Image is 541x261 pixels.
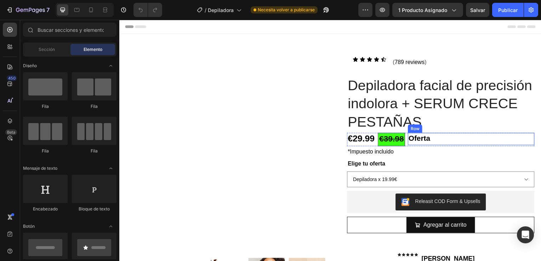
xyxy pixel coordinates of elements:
div: Beta [5,129,17,135]
span: Alternar abierto [105,60,116,71]
span: *Impuesto incluido [230,130,276,136]
div: Releasit COD Form & Upsells [298,179,363,187]
p: ( ) [275,38,309,48]
img: CKKYs5695_ICEAE=.webp [284,179,292,188]
div: Agregar al carrito [306,202,349,212]
span: Elemento [84,46,102,53]
span: 789 reviews [277,40,307,46]
iframe: Design area [119,20,541,261]
div: Bloque de texto [72,206,116,212]
span: Sección [39,46,55,53]
button: 7 [3,3,53,17]
button: Salvar [466,3,489,17]
div: Row [292,106,303,113]
span: Alternar abierto [105,163,116,174]
button: Agregar al carrito [289,199,358,215]
span: / [205,6,206,14]
span: Mensaje de texto [23,165,57,172]
div: Fila [23,103,68,110]
span: 1 producto asignado [398,6,447,14]
div: Fila [23,148,68,154]
span: Alternar abierto [105,221,116,232]
button: Publicar [492,3,524,17]
span: Botón [23,223,35,230]
div: Fila [72,148,116,154]
span: Salvar [470,7,485,13]
strong: €39.98 [261,115,286,124]
button: 1 producto asignado [392,3,463,17]
div: 450 [7,75,17,81]
button: Releasit COD Form & Upsells [278,175,369,192]
span: Necesita volver a publicarse [258,7,315,13]
div: Encabezado [23,206,68,212]
div: Abra Intercom Messenger [517,226,534,243]
p: 7 [46,6,50,14]
input: Buscar secciones y elementos [23,23,116,37]
strong: Oferta [291,115,313,123]
span: Depiladora [208,6,234,14]
legend: Elige tu oferta [229,140,268,150]
strong: €29.99 [230,115,257,124]
font: Publicar [498,6,518,14]
h1: Depiladora facial de precisión indolora + SERUM CRECE PESTAÑAS [229,56,418,112]
strong: [PERSON_NAME] [304,237,358,244]
span: Diseño [23,63,37,69]
div: Fila [72,103,116,110]
div: Deshacer/Rehacer [133,3,162,17]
